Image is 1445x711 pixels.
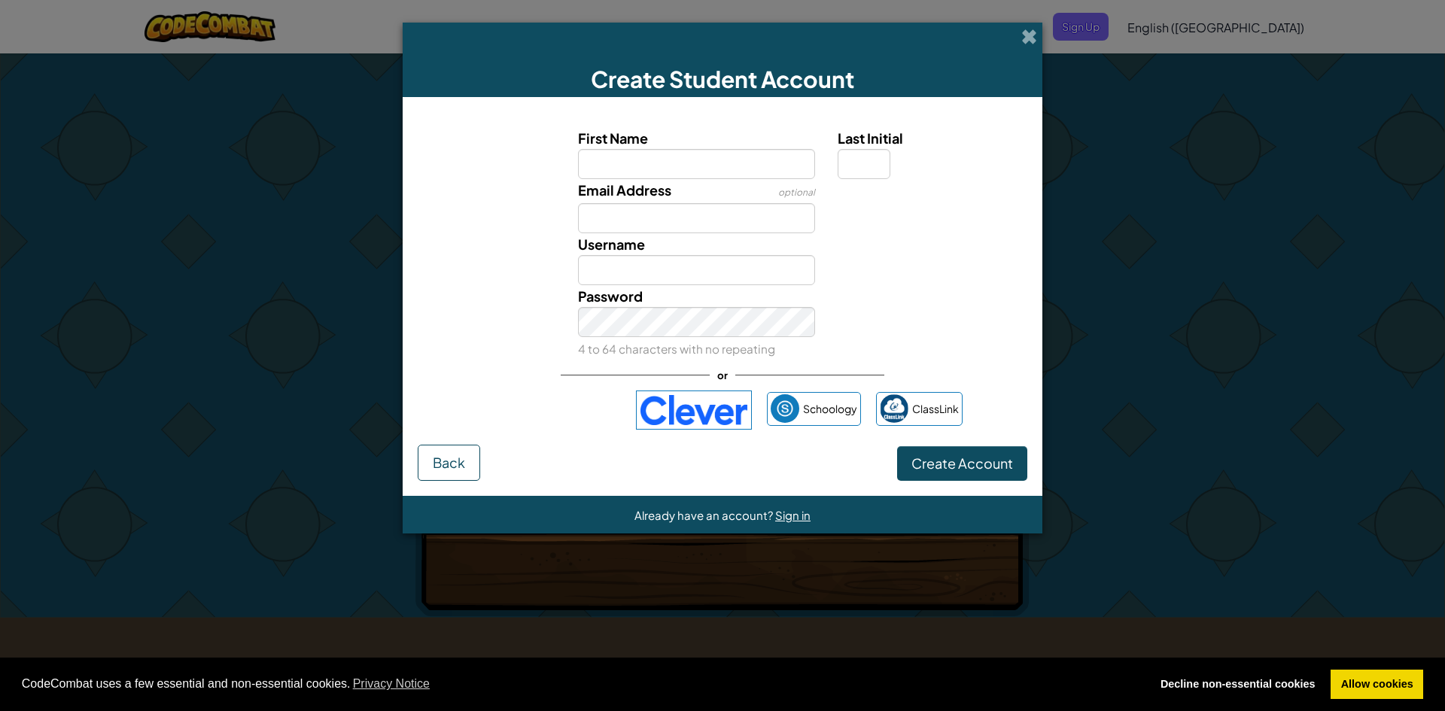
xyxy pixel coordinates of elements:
a: deny cookies [1150,670,1325,700]
span: Password [578,287,643,305]
span: Username [578,235,645,253]
img: classlink-logo-small.png [880,394,908,423]
span: CodeCombat uses a few essential and non-essential cookies. [22,673,1139,695]
a: learn more about cookies [351,673,433,695]
span: Already have an account? [634,508,775,522]
span: First Name [578,129,648,147]
span: Schoology [803,398,857,420]
small: 4 to 64 characters with no repeating [578,342,775,356]
img: clever-logo-blue.png [636,390,752,430]
a: allow cookies [1331,670,1423,700]
span: or [710,364,735,386]
span: Create Student Account [591,65,854,93]
span: Back [433,454,465,471]
span: Last Initial [838,129,903,147]
span: optional [778,187,815,198]
iframe: Sign in with Google Button [475,393,628,427]
span: Email Address [578,181,671,199]
button: Create Account [897,446,1027,481]
button: Back [418,445,480,481]
img: schoology.png [771,394,799,423]
span: Create Account [911,454,1013,472]
span: ClassLink [912,398,959,420]
a: Sign in [775,508,811,522]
